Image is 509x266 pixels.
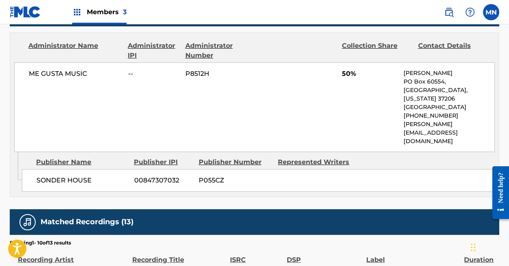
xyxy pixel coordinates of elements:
div: Contact Details [418,41,488,60]
div: Drag [471,235,476,260]
p: [GEOGRAPHIC_DATA], [US_STATE] 37206 [404,86,494,103]
span: 50% [342,69,398,79]
img: help [465,7,475,17]
div: Represented Writers [278,157,351,167]
div: Publisher Number [199,157,272,167]
span: 3 [123,8,127,16]
div: User Menu [483,4,499,20]
p: [PERSON_NAME] [404,69,494,77]
div: Recording Artist [18,247,128,265]
p: Showing 1 - 10 of 13 results [10,239,71,247]
p: [PHONE_NUMBER] [404,112,494,120]
div: Duration [464,247,495,265]
p: [GEOGRAPHIC_DATA] [404,103,494,112]
img: MLC Logo [10,6,41,18]
div: Administrator Number [185,41,256,60]
p: PO Box 60554, [404,77,494,86]
div: Label [366,247,460,265]
div: Recording Title [132,247,226,265]
span: -- [128,69,179,79]
div: Publisher IPI [134,157,192,167]
div: Help [462,4,478,20]
h5: Matched Recordings (13) [41,217,133,227]
div: Collection Share [342,41,412,60]
div: Administrator Name [28,41,122,60]
span: 00847307032 [134,176,193,185]
img: Top Rightsholders [72,7,82,17]
a: Public Search [441,4,457,20]
div: DSP [287,247,362,265]
p: [PERSON_NAME][EMAIL_ADDRESS][DOMAIN_NAME] [404,120,494,146]
iframe: Chat Widget [468,227,509,266]
img: search [444,7,454,17]
div: Administrator IPI [128,41,179,60]
span: P8512H [185,69,255,79]
iframe: Resource Center [486,159,509,226]
div: Publisher Name [36,157,128,167]
span: SONDER HOUSE [37,176,128,185]
span: ME GUSTA MUSIC [29,69,122,79]
img: Matched Recordings [23,217,32,227]
span: P055CZ [199,176,272,185]
span: Members [87,7,127,17]
div: ISRC [230,247,283,265]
